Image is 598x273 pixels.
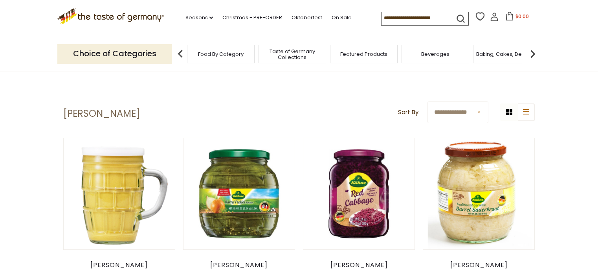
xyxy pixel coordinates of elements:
a: Seasons [185,13,213,22]
img: Kuehne [423,138,534,249]
a: Baking, Cakes, Desserts [476,51,537,57]
img: Kuehne [64,138,175,249]
a: Featured Products [340,51,387,57]
span: $0.00 [515,13,529,20]
a: Christmas - PRE-ORDER [222,13,282,22]
img: Kuehne [303,138,415,249]
a: Food By Category [198,51,244,57]
img: Kuehne [183,138,295,249]
p: Choice of Categories [57,44,172,63]
button: $0.00 [500,12,534,24]
img: previous arrow [172,46,188,62]
div: [PERSON_NAME] [423,261,535,269]
a: On Sale [332,13,352,22]
h1: [PERSON_NAME] [63,108,140,120]
div: [PERSON_NAME] [303,261,415,269]
a: Oktoberfest [292,13,322,22]
div: [PERSON_NAME] [63,261,175,269]
a: Taste of Germany Collections [261,48,324,60]
label: Sort By: [398,107,420,117]
a: Beverages [421,51,449,57]
img: next arrow [525,46,541,62]
div: [PERSON_NAME] [183,261,295,269]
